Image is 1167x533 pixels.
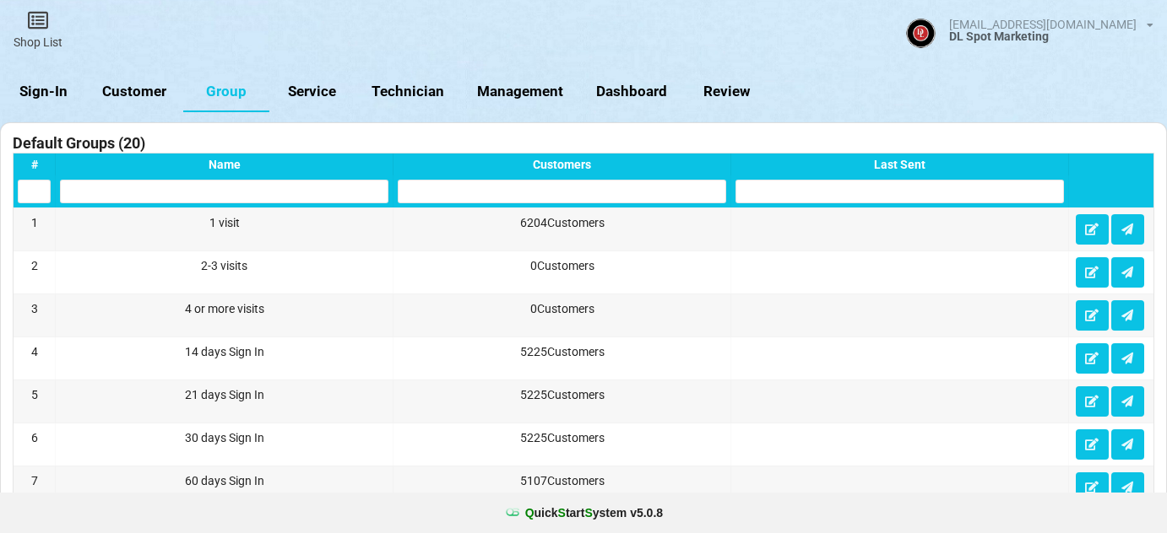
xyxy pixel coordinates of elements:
a: Customer [86,72,183,112]
a: Review [683,72,769,112]
div: 60 days Sign In [60,472,388,489]
a: Technician [356,72,461,112]
div: 3 [18,300,51,317]
div: 30 days Sign In [60,429,388,446]
span: Q [525,506,535,520]
div: 1 [18,214,51,231]
a: Dashboard [580,72,684,112]
div: Last Sent [735,158,1064,171]
div: 2-3 visits [60,257,388,274]
b: uick tart ystem v 5.0.8 [525,504,663,521]
div: 5225 Customers [398,429,726,446]
div: 0 Customers [398,300,726,317]
div: 5225 Customers [398,343,726,360]
div: # [18,158,51,171]
div: 4 [18,343,51,360]
div: 4 or more visits [60,300,388,317]
div: Name [60,158,388,171]
a: Management [461,72,580,112]
div: Customers [398,158,726,171]
div: 5107 Customers [398,472,726,489]
span: S [558,506,566,520]
div: 2 [18,257,51,274]
div: 6204 Customers [398,214,726,231]
a: Group [183,72,269,112]
img: favicon.ico [504,504,521,521]
div: [EMAIL_ADDRESS][DOMAIN_NAME] [949,19,1137,30]
div: 0 Customers [398,257,726,274]
div: 6 [18,429,51,446]
span: S [584,506,592,520]
h3: Default Groups (20) [13,133,145,153]
div: DL Spot Marketing [949,30,1153,42]
div: 7 [18,472,51,489]
a: Service [269,72,356,112]
img: ACg8ocJBJY4Ud2iSZOJ0dI7f7WKL7m7EXPYQEjkk1zIsAGHMA41r1c4--g=s96-c [906,19,936,48]
div: 14 days Sign In [60,343,388,360]
div: 5225 Customers [398,386,726,403]
div: 1 visit [60,214,388,231]
div: 21 days Sign In [60,386,388,403]
div: 5 [18,386,51,403]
